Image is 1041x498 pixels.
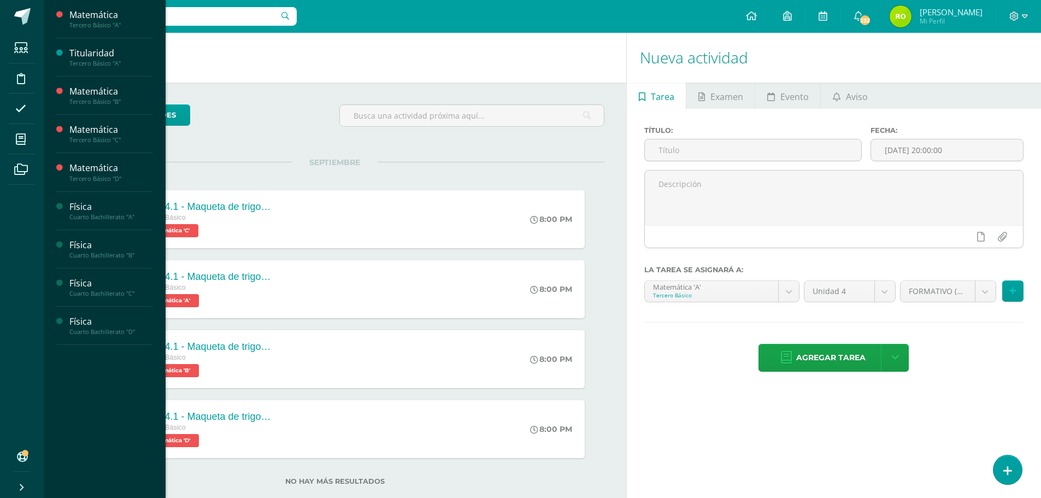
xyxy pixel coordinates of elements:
[69,162,152,182] a: MatemáticaTercero Básico "D"
[57,33,613,83] h1: Actividades
[871,126,1024,134] label: Fecha:
[530,424,572,434] div: 8:00 PM
[920,16,983,26] span: Mi Perfil
[140,271,271,283] div: UAp. 4.1 - Maqueta de trigonometría
[780,84,809,110] span: Evento
[51,7,297,26] input: Busca un usuario...
[69,60,152,67] div: Tercero Básico "A"
[710,84,743,110] span: Examen
[69,328,152,336] div: Cuarto Bachillerato "D"
[644,266,1024,274] label: La tarea se asignará a:
[69,136,152,144] div: Tercero Básico "C"
[69,162,152,174] div: Matemática
[140,201,271,213] div: UAp. 4.1 - Maqueta de trigonometría
[909,281,967,302] span: FORMATIVO (60.0%)
[69,21,152,29] div: Tercero Básico "A"
[871,139,1023,161] input: Fecha de entrega
[66,477,604,485] label: No hay más resultados
[901,281,996,302] a: FORMATIVO (60.0%)
[640,33,1028,83] h1: Nueva actividad
[530,354,572,364] div: 8:00 PM
[69,47,152,67] a: TitularidadTercero Básico "A"
[69,85,152,98] div: Matemática
[69,315,152,336] a: FísicaCuarto Bachillerato "D"
[804,281,895,302] a: Unidad 4
[645,139,861,161] input: Título
[920,7,983,17] span: [PERSON_NAME]
[69,201,152,221] a: FísicaCuarto Bachillerato "A"
[69,9,152,29] a: MatemáticaTercero Básico "A"
[69,85,152,106] a: MatemáticaTercero Básico "B"
[69,251,152,259] div: Cuarto Bachillerato "B"
[69,277,152,290] div: Física
[69,9,152,21] div: Matemática
[890,5,911,27] img: c4cc1f8eb4ce2c7ab2e79f8195609c16.png
[69,315,152,328] div: Física
[686,83,755,109] a: Examen
[69,124,152,144] a: MatemáticaTercero Básico "C"
[796,344,866,371] span: Agregar tarea
[530,214,572,224] div: 8:00 PM
[69,239,152,251] div: Física
[340,105,604,126] input: Busca una actividad próxima aquí...
[69,213,152,221] div: Cuarto Bachillerato "A"
[858,14,871,26] span: 232
[69,239,152,259] a: FísicaCuarto Bachillerato "B"
[755,83,820,109] a: Evento
[69,124,152,136] div: Matemática
[140,434,199,447] span: Matemática 'D'
[651,84,674,110] span: Tarea
[292,157,378,167] span: SEPTIEMBRE
[69,201,152,213] div: Física
[69,290,152,297] div: Cuarto Bachillerato "C"
[69,98,152,106] div: Tercero Básico "B"
[846,84,868,110] span: Aviso
[653,281,771,291] div: Matemática 'A'
[644,126,862,134] label: Título:
[140,224,198,237] span: Matemática 'C'
[140,364,199,377] span: Matemática 'B'
[140,341,271,353] div: UAp. 4.1 - Maqueta de trigonometría
[530,284,572,294] div: 8:00 PM
[627,83,686,109] a: Tarea
[813,281,866,302] span: Unidad 4
[69,277,152,297] a: FísicaCuarto Bachillerato "C"
[69,47,152,60] div: Titularidad
[821,83,879,109] a: Aviso
[653,291,771,299] div: Tercero Básico
[69,175,152,183] div: Tercero Básico "D"
[140,411,271,423] div: UAp. 4.1 - Maqueta de trigonometría
[140,294,199,307] span: Matemática 'A'
[645,281,799,302] a: Matemática 'A'Tercero Básico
